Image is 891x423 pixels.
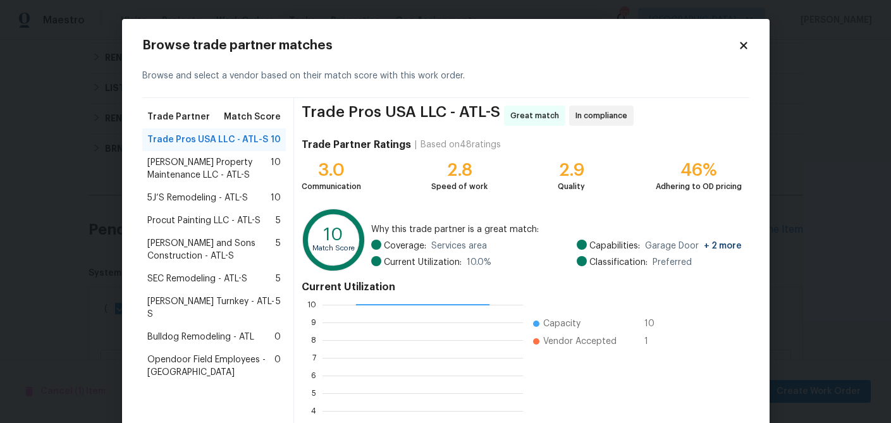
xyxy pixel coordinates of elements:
div: | [411,138,421,151]
span: Coverage: [384,240,426,252]
span: 0 [274,331,281,343]
span: Why this trade partner is a great match: [371,223,742,236]
div: Based on 48 ratings [421,138,501,151]
span: Capacity [543,317,581,330]
span: + 2 more [704,242,742,250]
div: Speed of work [431,180,488,193]
text: 8 [311,336,316,344]
span: Garage Door [645,240,742,252]
span: 10 [271,133,281,146]
text: 9 [311,319,316,326]
span: 1 [644,335,665,348]
span: [PERSON_NAME] Property Maintenance LLC - ATL-S [147,156,271,181]
div: Browse and select a vendor based on their match score with this work order. [142,54,749,98]
div: Communication [302,180,361,193]
div: 2.8 [431,164,488,176]
span: In compliance [575,109,632,122]
span: 10.0 % [467,256,491,269]
span: 5 [276,295,281,321]
text: 10 [307,301,316,309]
span: Procut Painting LLC - ATL-S [147,214,261,227]
span: Great match [510,109,564,122]
span: Trade Pros USA LLC - ATL-S [302,106,500,126]
span: Preferred [653,256,692,269]
span: 0 [274,353,281,379]
span: 10 [271,192,281,204]
span: SEC Remodeling - ATL-S [147,273,247,285]
text: Match Score [313,245,355,252]
text: 10 [324,226,344,243]
h2: Browse trade partner matches [142,39,738,52]
text: 5 [312,389,316,397]
span: 5 [276,273,281,285]
div: Quality [558,180,585,193]
span: Services area [431,240,487,252]
text: 7 [312,354,316,362]
text: 6 [311,372,316,379]
span: Capabilities: [589,240,640,252]
span: Trade Partner [147,111,210,123]
span: Current Utilization: [384,256,462,269]
span: Bulldog Remodeling - ATL [147,331,254,343]
span: [PERSON_NAME] Turnkey - ATL-S [147,295,276,321]
span: Vendor Accepted [543,335,617,348]
h4: Trade Partner Ratings [302,138,411,151]
span: 5J’S Remodeling - ATL-S [147,192,248,204]
span: 5 [276,237,281,262]
text: 4 [311,407,316,415]
span: Classification: [589,256,648,269]
div: 3.0 [302,164,361,176]
span: Trade Pros USA LLC - ATL-S [147,133,268,146]
span: Match Score [224,111,281,123]
span: 5 [276,214,281,227]
span: 10 [271,156,281,181]
span: [PERSON_NAME] and Sons Construction - ATL-S [147,237,276,262]
div: 46% [656,164,742,176]
span: Opendoor Field Employees - [GEOGRAPHIC_DATA] [147,353,275,379]
div: 2.9 [558,164,585,176]
div: Adhering to OD pricing [656,180,742,193]
span: 10 [644,317,665,330]
h4: Current Utilization [302,281,741,293]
